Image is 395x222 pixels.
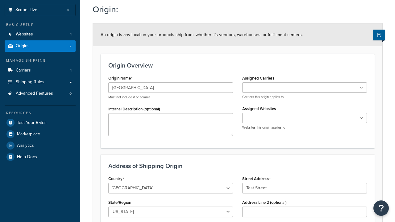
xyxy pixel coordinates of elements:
[108,200,131,205] label: State/Region
[242,125,367,130] p: Websites this origin applies to
[101,31,303,38] span: An origin is any location your products ship from, whether it’s vendors, warehouses, or fulfillme...
[5,29,76,40] a: Websites1
[16,43,30,49] span: Origins
[5,58,76,63] div: Manage Shipping
[5,65,76,76] li: Carriers
[93,3,375,15] h1: Origin:
[5,88,76,99] li: Advanced Features
[5,22,76,27] div: Basic Setup
[5,65,76,76] a: Carriers1
[17,143,34,148] span: Analytics
[5,140,76,151] a: Analytics
[70,68,72,73] span: 1
[16,91,53,96] span: Advanced Features
[5,129,76,140] a: Marketplace
[17,154,37,160] span: Help Docs
[5,151,76,162] a: Help Docs
[108,95,233,100] p: Must not include # or comma
[5,117,76,128] a: Test Your Rates
[16,80,44,85] span: Shipping Rules
[242,76,274,80] label: Assigned Carriers
[242,95,367,99] p: Carriers this origin applies to
[242,200,287,205] label: Address Line 2 (optional)
[108,76,132,81] label: Origin Name
[5,40,76,52] a: Origins2
[17,120,47,125] span: Test Your Rates
[242,106,276,111] label: Assigned Websites
[108,162,367,169] h3: Address of Shipping Origin
[373,200,389,216] button: Open Resource Center
[69,91,72,96] span: 0
[17,132,40,137] span: Marketplace
[108,176,124,181] label: Country
[70,32,72,37] span: 1
[69,43,72,49] span: 2
[5,29,76,40] li: Websites
[15,7,37,13] span: Scope: Live
[242,176,271,181] label: Street Address
[5,40,76,52] li: Origins
[373,30,385,40] button: Show Help Docs
[16,32,33,37] span: Websites
[5,110,76,116] div: Resources
[108,62,367,69] h3: Origin Overview
[5,88,76,99] a: Advanced Features0
[16,68,31,73] span: Carriers
[108,107,160,111] label: Internal Description (optional)
[5,76,76,88] a: Shipping Rules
